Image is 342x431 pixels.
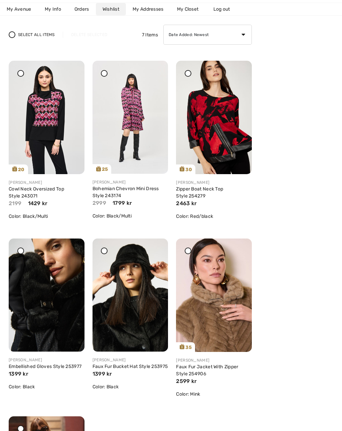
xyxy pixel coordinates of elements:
[68,3,96,15] a: Orders
[9,61,84,174] img: joseph-ribkoff-tops-black-multi_2430711_43b6_search.jpg
[93,61,168,174] img: joseph-ribkoff-dresses-jumpsuits-black-multi_2431741_ee75_search.jpg
[9,364,81,369] a: Embellished Gloves Style 253977
[176,239,252,352] a: 35
[18,32,55,38] span: Select All Items
[9,371,28,377] span: 1399 kr
[38,3,68,15] a: My Info
[176,378,197,384] span: 2599 kr
[176,200,197,206] span: 2463 kr
[9,200,21,206] span: 2199
[176,213,252,220] div: Color: Red/black
[9,213,84,220] div: Color: Black/Multi
[9,357,84,363] div: [PERSON_NAME]
[9,239,84,352] img: joseph-ribkoff-accessories-black_253977_2_8979_search.jpg
[93,200,106,206] span: 2999
[207,3,243,15] a: Log out
[176,391,252,398] div: Color: Mink
[96,3,126,15] a: Wishlist
[93,383,168,390] div: Color: Black
[176,186,223,199] a: Zipper Boat Neck Top Style 254279
[93,179,168,185] div: [PERSON_NAME]
[63,32,116,38] div: Delete Selected
[176,364,238,377] a: Faux Fur Jacket With Zipper Style 254906
[93,212,168,220] div: Color: Black/Multi
[28,200,48,206] span: 1429 kr
[170,3,205,15] a: My Closet
[176,239,252,352] img: joseph-ribkoff-jackets-blazers-mink_254906c_2_8096_search.jpg
[113,200,132,206] span: 1799 kr
[9,61,84,174] a: 20
[176,61,252,174] img: frank-lyman-tops-red-black_254279_4_67ba_search.jpg
[7,6,31,13] span: My Avenue
[9,383,84,390] div: Color: Black
[93,371,112,377] span: 1399 kr
[93,357,168,363] div: [PERSON_NAME]
[176,357,252,363] div: [PERSON_NAME]
[126,3,170,15] a: My Addresses
[142,31,158,38] span: 7 Items
[176,61,252,174] a: 30
[176,179,252,185] div: [PERSON_NAME]
[93,239,168,352] img: joseph-ribkoff-accessories-black_253975_2_f85b_search.jpg
[93,186,159,198] a: Bohemian Chevron Mini Dress Style 243174
[93,61,168,174] a: 25
[93,364,168,369] a: Faux Fur Bucket Hat Style 253975
[9,179,84,185] div: [PERSON_NAME]
[9,186,64,199] a: Cowl Neck Oversized Top Style 243071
